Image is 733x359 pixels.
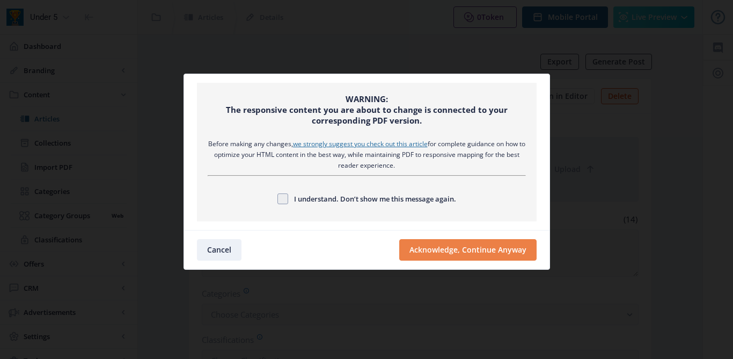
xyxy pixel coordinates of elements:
div: Before making any changes, for complete guidance on how to optimize your HTML content in the best... [208,139,526,171]
button: Cancel [197,239,241,261]
div: WARNING: The responsive content you are about to change is connected to your corresponding PDF ve... [208,94,526,126]
span: I understand. Don’t show me this message again. [288,192,456,205]
a: we strongly suggest you check out this article [293,139,428,148]
button: Acknowledge, Continue Anyway [399,239,537,261]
